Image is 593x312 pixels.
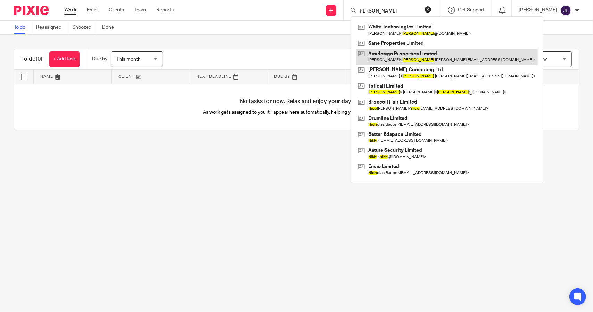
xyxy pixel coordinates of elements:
a: Team [134,7,146,14]
a: Reports [156,7,174,14]
span: This month [116,57,141,62]
a: Snoozed [72,21,97,34]
a: Reassigned [36,21,67,34]
a: To do [14,21,31,34]
button: Clear [425,6,431,13]
p: [PERSON_NAME] [519,7,557,14]
a: Done [102,21,119,34]
p: As work gets assigned to you it'll appear here automatically, helping you stay organised. [155,109,438,116]
p: Due by [92,56,107,63]
span: (0) [36,56,42,62]
a: Clients [109,7,124,14]
a: + Add task [49,51,80,67]
h4: No tasks for now. Relax and enjoy your day! [14,98,579,105]
a: Email [87,7,98,14]
input: Search [357,8,420,15]
img: Pixie [14,6,49,15]
span: Get Support [458,8,485,13]
img: svg%3E [560,5,571,16]
h1: To do [21,56,42,63]
a: Work [64,7,76,14]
